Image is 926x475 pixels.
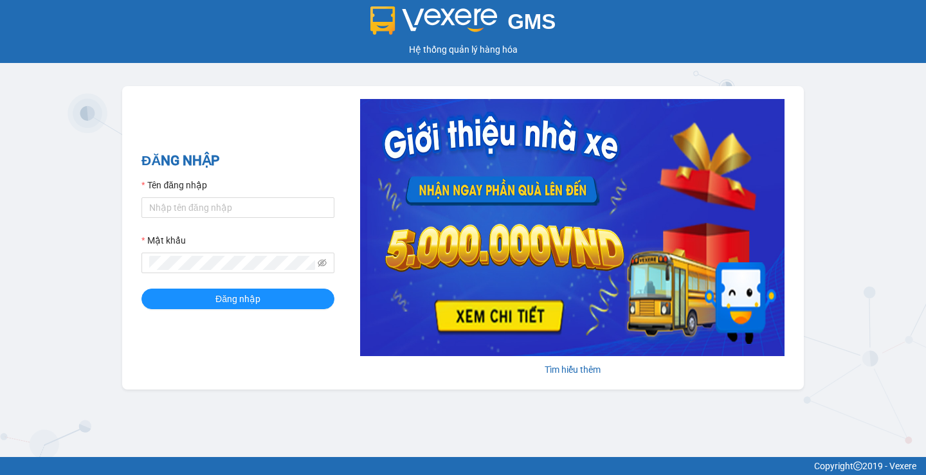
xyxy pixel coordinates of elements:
[215,292,260,306] span: Đăng nhập
[360,99,785,356] img: banner-0
[360,363,785,377] div: Tìm hiểu thêm
[370,6,498,35] img: logo 2
[318,258,327,267] span: eye-invisible
[141,178,207,192] label: Tên đăng nhập
[141,150,334,172] h2: ĐĂNG NHẬP
[141,197,334,218] input: Tên đăng nhập
[149,256,315,270] input: Mật khẩu
[370,19,556,30] a: GMS
[10,459,916,473] div: Copyright 2019 - Vexere
[507,10,556,33] span: GMS
[3,42,923,57] div: Hệ thống quản lý hàng hóa
[141,289,334,309] button: Đăng nhập
[853,462,862,471] span: copyright
[141,233,186,247] label: Mật khẩu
